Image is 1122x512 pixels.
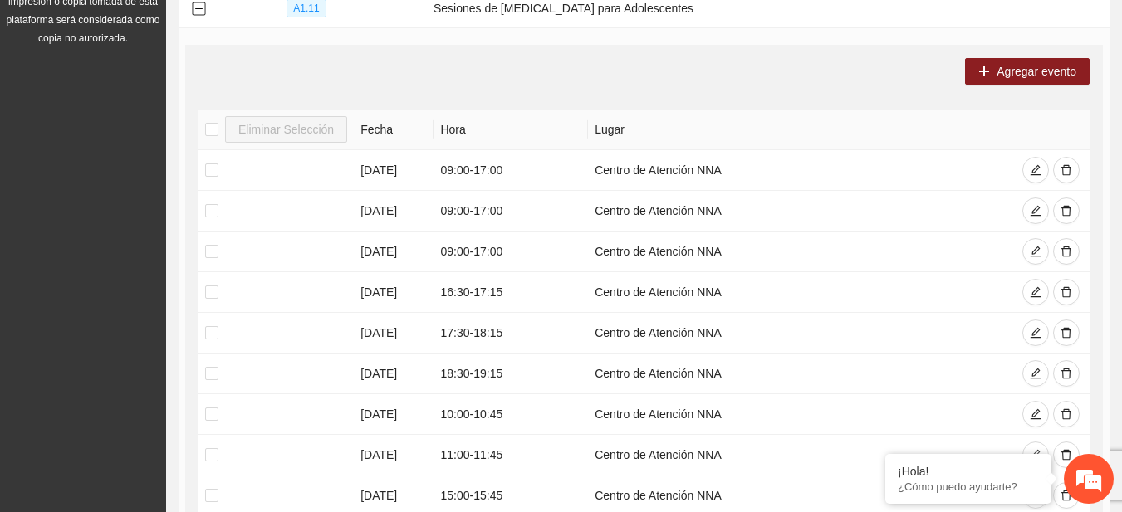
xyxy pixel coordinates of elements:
span: plus [978,66,990,79]
td: 09:00 - 17:00 [434,191,588,232]
td: Centro de Atención NNA [588,354,1012,394]
button: delete [1053,197,1080,224]
span: delete [1061,449,1072,462]
button: delete [1053,279,1080,305]
span: edit [1030,246,1041,259]
span: delete [1061,490,1072,503]
td: Centro de Atención NNA [588,435,1012,475]
td: [DATE] [354,191,434,232]
span: edit [1030,449,1041,462]
td: Centro de Atención NNA [588,394,1012,435]
td: Centro de Atención NNA [588,313,1012,354]
td: 11:00 - 11:45 [434,435,588,475]
button: delete [1053,238,1080,265]
span: Estamos en línea. [96,163,229,331]
button: delete [1053,441,1080,468]
span: Agregar evento [997,62,1076,80]
button: edit [1022,279,1049,305]
td: [DATE] [354,150,434,191]
span: delete [1061,286,1072,300]
span: delete [1061,408,1072,422]
p: ¿Cómo puedo ayudarte? [898,480,1039,493]
span: edit [1030,286,1041,300]
td: Centro de Atención NNA [588,191,1012,232]
button: edit [1022,157,1049,183]
span: edit [1030,205,1041,218]
button: delete [1053,319,1080,346]
td: 18:30 - 19:15 [434,354,588,394]
span: edit [1030,368,1041,381]
th: Lugar [588,110,1012,150]
span: edit [1030,408,1041,422]
td: 09:00 - 17:00 [434,232,588,272]
td: Centro de Atención NNA [588,150,1012,191]
span: delete [1061,246,1072,259]
button: delete [1053,360,1080,387]
td: [DATE] [354,354,434,394]
td: [DATE] [354,272,434,313]
td: 16:30 - 17:15 [434,272,588,313]
td: Centro de Atención NNA [588,272,1012,313]
th: Fecha [354,110,434,150]
td: [DATE] [354,232,434,272]
td: [DATE] [354,313,434,354]
button: Collapse row [192,2,205,16]
button: delete [1053,157,1080,183]
button: plusAgregar evento [965,58,1090,85]
td: [DATE] [354,394,434,435]
td: 10:00 - 10:45 [434,394,588,435]
div: ¡Hola! [898,465,1039,478]
span: edit [1030,327,1041,340]
span: delete [1061,327,1072,340]
td: [DATE] [354,435,434,475]
button: edit [1022,401,1049,427]
td: 17:30 - 18:15 [434,313,588,354]
textarea: Escriba su mensaje y pulse “Intro” [8,338,316,396]
th: Hora [434,110,588,150]
button: edit [1022,238,1049,265]
td: Centro de Atención NNA [588,232,1012,272]
button: delete [1053,482,1080,509]
button: edit [1022,360,1049,387]
td: 09:00 - 17:00 [434,150,588,191]
span: delete [1061,368,1072,381]
span: edit [1030,164,1041,178]
button: edit [1022,197,1049,224]
button: delete [1053,401,1080,427]
div: Minimizar ventana de chat en vivo [272,8,312,48]
button: edit [1022,441,1049,468]
span: delete [1061,164,1072,178]
button: edit [1022,319,1049,346]
div: Chatee con nosotros ahora [86,85,279,106]
button: Eliminar Selección [225,116,347,143]
span: delete [1061,205,1072,218]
